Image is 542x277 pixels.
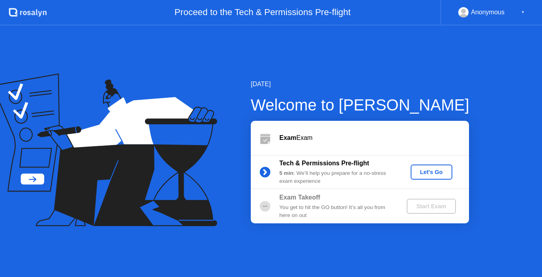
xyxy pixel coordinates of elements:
[279,133,469,143] div: Exam
[279,170,294,176] b: 5 min
[407,199,456,214] button: Start Exam
[251,93,469,117] div: Welcome to [PERSON_NAME]
[410,203,452,209] div: Start Exam
[414,169,449,175] div: Let's Go
[279,194,320,201] b: Exam Takeoff
[279,160,369,167] b: Tech & Permissions Pre-flight
[471,7,505,17] div: Anonymous
[279,203,394,220] div: You get to hit the GO button! It’s all you from here on out
[251,79,469,89] div: [DATE]
[279,169,394,186] div: : We’ll help you prepare for a no-stress exam experience
[279,134,296,141] b: Exam
[411,165,452,180] button: Let's Go
[521,7,525,17] div: ▼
